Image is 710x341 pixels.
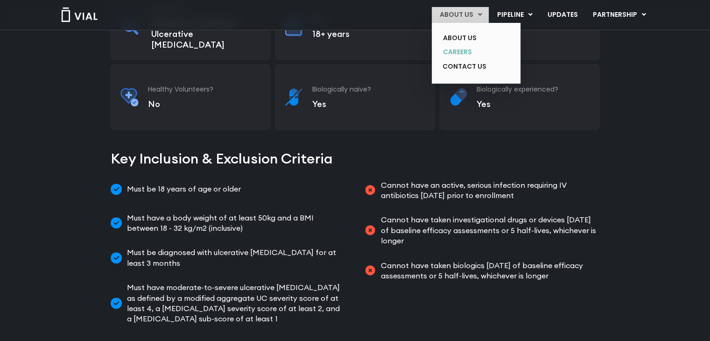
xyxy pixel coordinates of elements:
p: No [148,99,261,109]
p: Yes [477,99,590,109]
a: ABOUT USMenu Toggle [432,7,489,23]
a: CONTACT US [435,59,503,74]
h3: Healthy Volunteers? [148,85,261,93]
span: Must be diagnosed with ulcerative [MEDICAL_DATA] for at least 3 months [125,247,346,268]
p: Moderate-to-Severe Ulcerative [MEDICAL_DATA] [151,18,260,50]
span: Cannot have an active, serious infection requiring IV antibiotics [DATE] prior to enrollment [379,180,600,201]
span: Must have a body weight of at least 50kg and a BMI between 18 - 32 kg/m2 (inclusive) [125,213,346,234]
a: PIPELINEMenu Toggle [489,7,539,23]
a: PARTNERSHIPMenu Toggle [585,7,653,23]
p: All [477,28,590,39]
a: UPDATES [540,7,584,23]
span: Must have moderate-to-severe ulcerative [MEDICAL_DATA] as defined by a modified aggregate UC seve... [125,282,346,324]
img: Vial Logo [61,7,98,22]
p: Yes [312,99,425,109]
h3: Biologically naive? [312,85,425,93]
span: Must be 18 years of age or older [125,180,241,199]
h2: Key Inclusion & Exclusion Criteria [111,149,599,169]
span: Cannot have taken biologics [DATE] of baseline efficacy assessments or 5 half-lives, whichever is... [379,260,600,281]
h3: Biologically experienced? [477,85,590,93]
a: ABOUT US [435,31,503,45]
a: CAREERS [435,45,503,59]
p: 18+ years [312,28,425,39]
span: Cannot have taken investigational drugs or devices [DATE] of baseline efficacy assessments or 5 h... [379,214,600,246]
